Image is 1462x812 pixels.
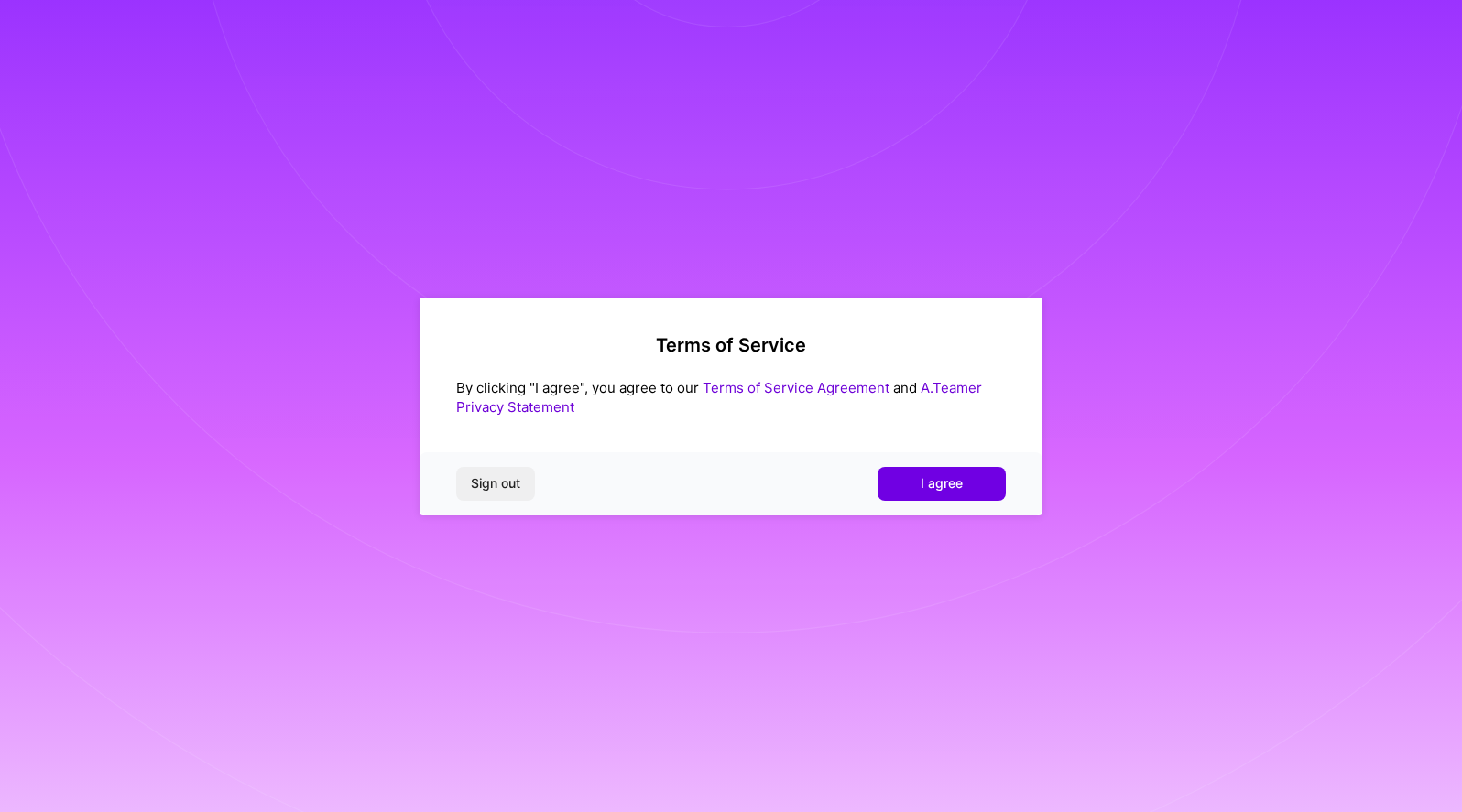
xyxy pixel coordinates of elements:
[456,334,1006,356] h2: Terms of Service
[456,378,1006,417] div: By clicking "I agree", you agree to our and
[921,474,963,493] span: I agree
[878,467,1006,500] button: I agree
[703,379,889,396] a: Terms of Service Agreement
[456,467,535,500] button: Sign out
[471,474,520,493] span: Sign out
